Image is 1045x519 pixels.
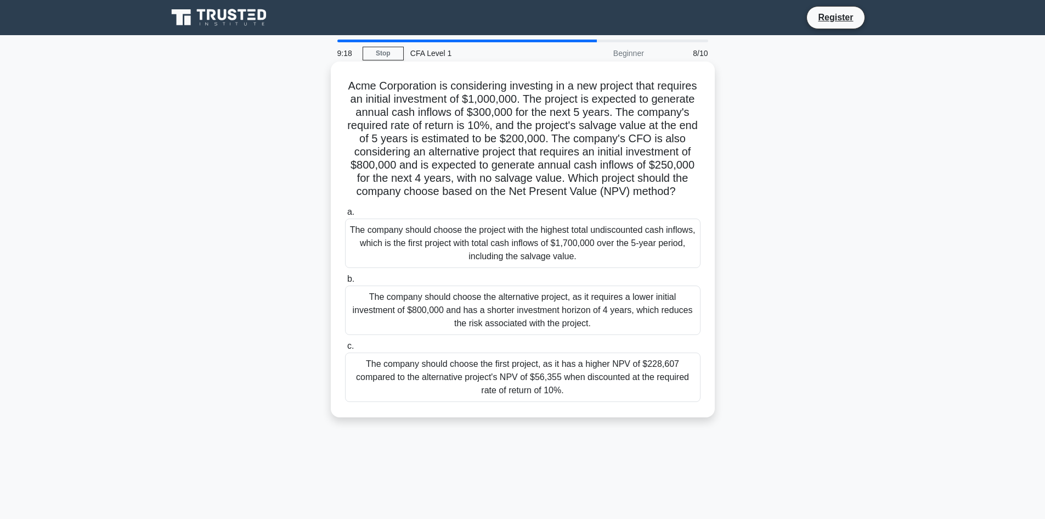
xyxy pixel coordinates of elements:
span: c. [347,341,354,350]
div: Beginner [555,42,651,64]
a: Stop [363,47,404,60]
h5: Acme Corporation is considering investing in a new project that requires an initial investment of... [344,79,702,199]
div: CFA Level 1 [404,42,555,64]
span: a. [347,207,354,216]
div: 9:18 [331,42,363,64]
a: Register [811,10,860,24]
div: 8/10 [651,42,715,64]
div: The company should choose the alternative project, as it requires a lower initial investment of $... [345,286,701,335]
div: The company should choose the project with the highest total undiscounted cash inflows, which is ... [345,219,701,268]
div: The company should choose the first project, as it has a higher NPV of $228,607 compared to the a... [345,353,701,402]
span: b. [347,274,354,283]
